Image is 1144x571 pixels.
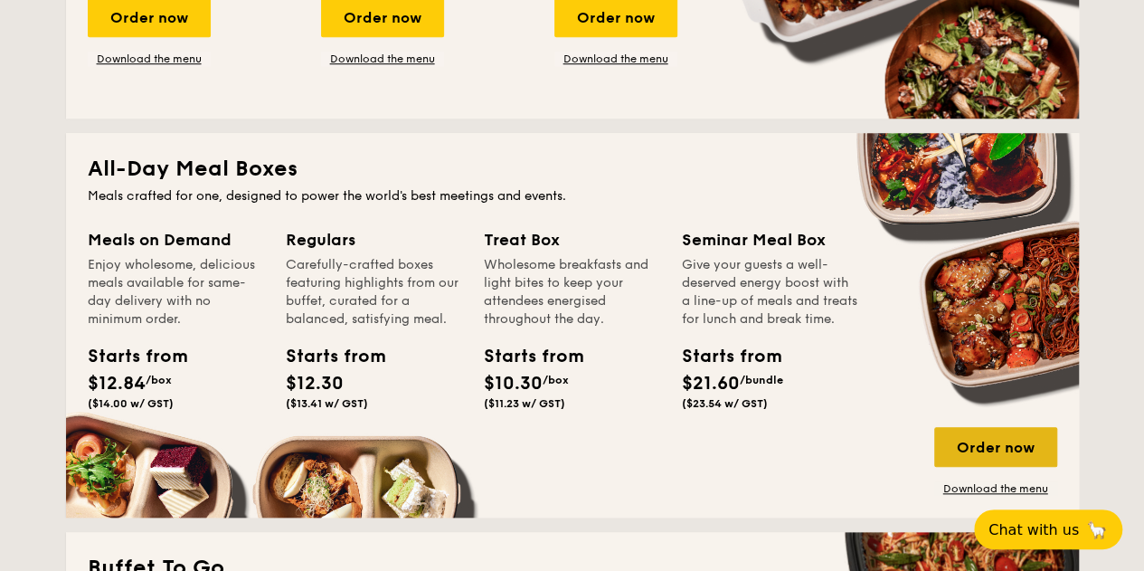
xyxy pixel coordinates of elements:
[88,52,211,66] a: Download the menu
[286,397,368,410] span: ($13.41 w/ GST)
[286,343,367,370] div: Starts from
[934,427,1057,467] div: Order now
[988,521,1079,538] span: Chat with us
[286,256,462,328] div: Carefully-crafted boxes featuring highlights from our buffet, curated for a balanced, satisfying ...
[543,374,569,386] span: /box
[146,374,172,386] span: /box
[682,373,740,395] span: $21.60
[1086,519,1108,540] span: 🦙
[88,373,146,395] span: $12.84
[484,373,543,395] span: $10.30
[88,155,1057,184] h2: All-Day Meal Boxes
[484,397,565,410] span: ($11.23 w/ GST)
[682,256,858,328] div: Give your guests a well-deserved energy boost with a line-up of meals and treats for lunch and br...
[286,373,344,395] span: $12.30
[88,343,169,370] div: Starts from
[554,52,677,66] a: Download the menu
[484,256,660,328] div: Wholesome breakfasts and light bites to keep your attendees energised throughout the day.
[88,187,1057,205] div: Meals crafted for one, designed to power the world's best meetings and events.
[484,227,660,252] div: Treat Box
[88,397,174,410] span: ($14.00 w/ GST)
[88,227,264,252] div: Meals on Demand
[682,227,858,252] div: Seminar Meal Box
[934,481,1057,496] a: Download the menu
[321,52,444,66] a: Download the menu
[286,227,462,252] div: Regulars
[682,343,763,370] div: Starts from
[88,256,264,328] div: Enjoy wholesome, delicious meals available for same-day delivery with no minimum order.
[484,343,565,370] div: Starts from
[974,509,1122,549] button: Chat with us🦙
[682,397,768,410] span: ($23.54 w/ GST)
[740,374,783,386] span: /bundle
